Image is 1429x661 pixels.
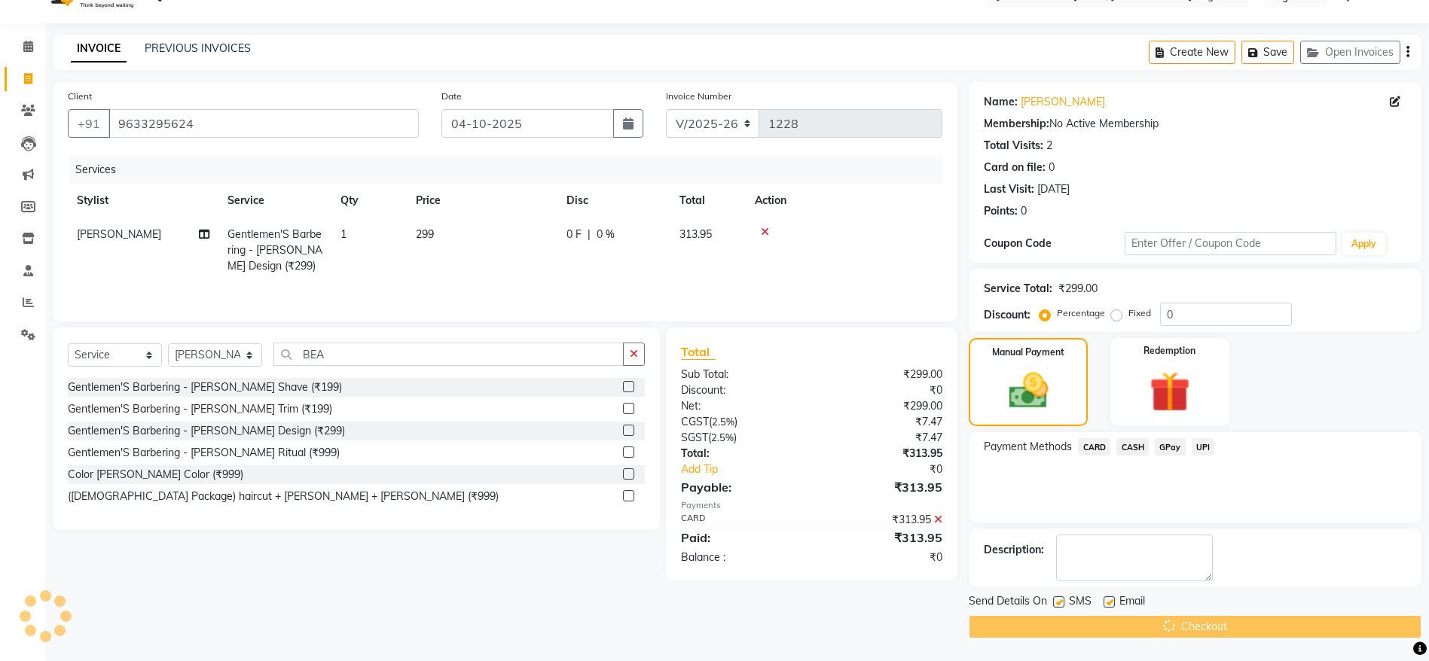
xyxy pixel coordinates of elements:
[681,499,942,512] div: Payments
[108,109,419,138] input: Search by Name/Mobile/Email/Code
[1125,232,1336,255] input: Enter Offer / Coupon Code
[670,528,812,547] div: Paid:
[670,184,746,218] th: Total
[670,512,812,528] div: CARD
[1021,94,1105,110] a: [PERSON_NAME]
[711,431,734,443] span: 2.5%
[812,512,954,528] div: ₹313.95
[812,367,954,382] div: ₹299.00
[441,90,462,103] label: Date
[227,227,322,273] span: Gentlemen'S Barbering - [PERSON_NAME] Design (₹299)
[331,184,407,218] th: Qty
[1300,41,1400,64] button: Open Invoices
[812,382,954,398] div: ₹0
[340,227,347,241] span: 1
[812,528,954,547] div: ₹313.95
[992,346,1064,359] label: Manual Payment
[1116,438,1149,455] span: CASH
[984,542,1044,558] div: Description:
[68,423,345,439] div: Gentlemen'S Barbering - [PERSON_NAME] Design (₹299)
[812,430,954,446] div: ₹7.47
[557,184,670,218] th: Disc
[1137,367,1203,417] img: _gift.svg
[218,184,331,218] th: Service
[984,116,1406,132] div: No Active Membership
[746,184,942,218] th: Action
[68,90,92,103] label: Client
[670,430,812,446] div: ( )
[997,368,1061,413] img: _cash.svg
[77,227,161,241] span: [PERSON_NAME]
[984,138,1043,154] div: Total Visits:
[812,414,954,430] div: ₹7.47
[666,90,731,103] label: Invoice Number
[71,35,127,62] a: INVOICE
[812,550,954,565] div: ₹0
[670,446,812,461] div: Total:
[1155,438,1186,455] span: GPay
[1078,438,1110,455] span: CARD
[1241,41,1294,64] button: Save
[681,344,716,360] span: Total
[679,227,712,241] span: 313.95
[1049,160,1055,175] div: 0
[681,415,709,428] span: CGST
[812,398,954,414] div: ₹299.00
[1021,203,1027,219] div: 0
[969,593,1047,612] span: Send Details On
[670,398,812,414] div: Net:
[984,116,1049,132] div: Membership:
[407,184,557,218] th: Price
[68,401,332,417] div: Gentlemen'S Barbering - [PERSON_NAME] Trim (₹199)
[812,478,954,496] div: ₹313.95
[984,281,1052,297] div: Service Total:
[1119,593,1145,612] span: Email
[670,367,812,382] div: Sub Total:
[670,478,812,496] div: Payable:
[69,156,954,184] div: Services
[670,461,835,477] a: Add Tip
[68,379,342,395] div: Gentlemen'S Barbering - [PERSON_NAME] Shave (₹199)
[68,467,243,483] div: Color [PERSON_NAME] Color (₹999)
[670,414,812,430] div: ( )
[1057,306,1105,320] label: Percentage
[984,94,1018,110] div: Name:
[670,382,812,398] div: Discount:
[984,236,1125,251] div: Coupon Code
[984,439,1072,455] span: Payment Methods
[145,41,251,55] a: PREVIOUS INVOICES
[1128,306,1151,320] label: Fixed
[835,461,954,477] div: ₹0
[712,416,734,428] span: 2.5%
[1192,438,1215,455] span: UPI
[68,184,218,218] th: Stylist
[68,489,499,504] div: ([DEMOGRAPHIC_DATA] Package) haircut + [PERSON_NAME] + [PERSON_NAME] (₹999)
[597,227,615,242] span: 0 %
[984,181,1034,197] div: Last Visit:
[566,227,582,242] span: 0 F
[1149,41,1235,64] button: Create New
[984,160,1046,175] div: Card on file:
[984,307,1031,323] div: Discount:
[1144,344,1195,358] label: Redemption
[273,343,624,366] input: Search or Scan
[1037,181,1070,197] div: [DATE]
[416,227,434,241] span: 299
[984,203,1018,219] div: Points:
[670,550,812,565] div: Balance :
[1058,281,1098,297] div: ₹299.00
[681,431,708,444] span: SGST
[1069,593,1092,612] span: SMS
[588,227,591,242] span: |
[1046,138,1052,154] div: 2
[68,109,110,138] button: +91
[812,446,954,461] div: ₹313.95
[1342,233,1385,255] button: Apply
[68,445,340,461] div: Gentlemen'S Barbering - [PERSON_NAME] Ritual (₹999)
